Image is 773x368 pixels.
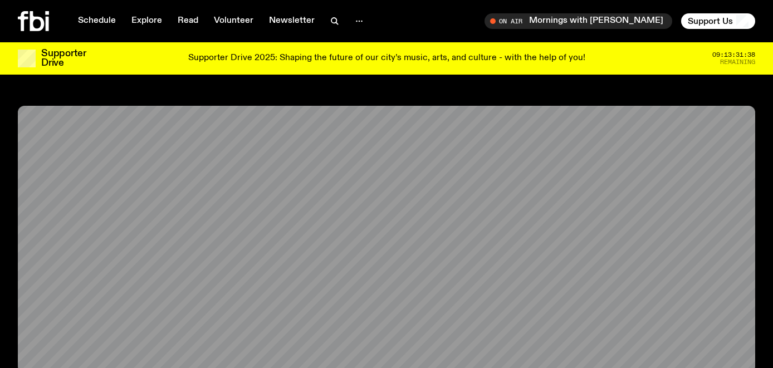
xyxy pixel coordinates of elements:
span: Remaining [720,59,755,65]
button: On AirMornings with [PERSON_NAME] [485,13,672,29]
a: Schedule [71,13,123,29]
a: Volunteer [207,13,260,29]
a: Explore [125,13,169,29]
a: Read [171,13,205,29]
a: Newsletter [262,13,321,29]
h3: Supporter Drive [41,49,86,68]
span: 09:13:31:38 [712,52,755,58]
p: Supporter Drive 2025: Shaping the future of our city’s music, arts, and culture - with the help o... [188,53,585,63]
span: Support Us [688,16,733,26]
button: Support Us [681,13,755,29]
